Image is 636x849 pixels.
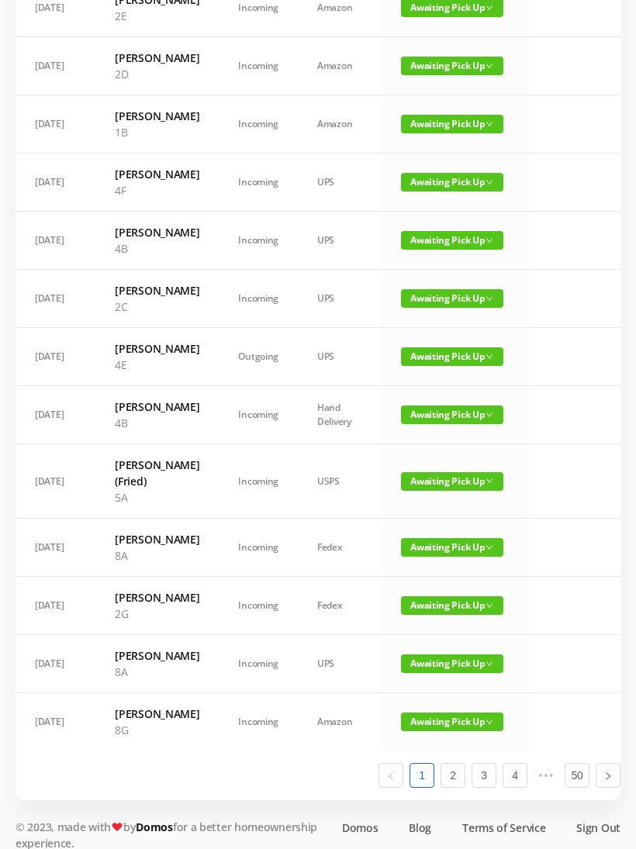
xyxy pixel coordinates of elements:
i: icon: down [486,544,493,551]
p: 2D [115,66,199,82]
td: UPS [298,635,382,693]
p: 4E [115,357,199,373]
span: Awaiting Pick Up [401,713,503,731]
td: UPS [298,212,382,270]
a: Domos [136,820,173,834]
i: icon: down [486,411,493,419]
td: Incoming [219,693,298,751]
h6: [PERSON_NAME] [115,282,199,299]
td: Incoming [219,212,298,270]
i: icon: down [486,718,493,726]
p: 4B [115,415,199,431]
i: icon: down [486,295,493,302]
li: 1 [410,763,434,788]
h6: [PERSON_NAME] [115,589,199,606]
span: Awaiting Pick Up [401,538,503,557]
td: [DATE] [16,693,95,751]
li: Next 5 Pages [534,763,558,788]
p: 8A [115,547,199,564]
a: Domos [342,820,378,836]
li: 3 [472,763,496,788]
p: 2C [115,299,199,315]
p: 4B [115,240,199,257]
td: Amazon [298,95,382,154]
td: [DATE] [16,37,95,95]
td: Incoming [219,154,298,212]
td: Incoming [219,386,298,444]
td: UPS [298,270,382,328]
h6: [PERSON_NAME] [115,706,199,722]
td: [DATE] [16,635,95,693]
li: Previous Page [378,763,403,788]
td: [DATE] [16,154,95,212]
td: [DATE] [16,270,95,328]
td: Incoming [219,635,298,693]
i: icon: down [486,660,493,668]
a: 2 [441,764,465,787]
p: 1B [115,124,199,140]
h6: [PERSON_NAME] [115,399,199,415]
a: Blog [409,820,431,836]
span: Awaiting Pick Up [401,115,503,133]
td: [DATE] [16,386,95,444]
td: Fedex [298,577,382,635]
a: 1 [410,764,434,787]
span: Awaiting Pick Up [401,289,503,308]
span: Awaiting Pick Up [401,406,503,424]
a: Terms of Service [462,820,545,836]
h6: [PERSON_NAME] [115,108,199,124]
td: Incoming [219,444,298,519]
i: icon: down [486,4,493,12]
li: 2 [441,763,465,788]
h6: [PERSON_NAME] [115,166,199,182]
li: Next Page [596,763,620,788]
span: Awaiting Pick Up [401,654,503,673]
a: 50 [565,764,589,787]
i: icon: left [386,771,396,781]
i: icon: down [486,236,493,244]
a: 3 [472,764,496,787]
td: [DATE] [16,95,95,154]
td: [DATE] [16,444,95,519]
td: Incoming [219,37,298,95]
td: USPS [298,444,382,519]
h6: [PERSON_NAME] [115,340,199,357]
td: [DATE] [16,577,95,635]
td: Fedex [298,519,382,577]
i: icon: down [486,120,493,128]
i: icon: down [486,353,493,361]
td: [DATE] [16,519,95,577]
a: Sign Out [576,820,620,836]
h6: [PERSON_NAME] (Fried) [115,457,199,489]
li: 4 [503,763,527,788]
span: ••• [534,763,558,788]
h6: [PERSON_NAME] [115,50,199,66]
li: 50 [565,763,589,788]
p: 8A [115,664,199,680]
td: [DATE] [16,328,95,386]
td: UPS [298,154,382,212]
p: 5A [115,489,199,506]
p: 4F [115,182,199,198]
i: icon: down [486,477,493,485]
td: Incoming [219,95,298,154]
p: 2G [115,606,199,622]
span: Awaiting Pick Up [401,57,503,75]
a: 4 [503,764,527,787]
h6: [PERSON_NAME] [115,224,199,240]
span: Awaiting Pick Up [401,347,503,366]
td: Incoming [219,270,298,328]
td: Amazon [298,37,382,95]
i: icon: down [486,602,493,609]
span: Awaiting Pick Up [401,173,503,192]
p: 2E [115,8,199,24]
span: Awaiting Pick Up [401,596,503,615]
span: Awaiting Pick Up [401,472,503,491]
p: 8G [115,722,199,738]
td: [DATE] [16,212,95,270]
span: Awaiting Pick Up [401,231,503,250]
td: Incoming [219,577,298,635]
i: icon: down [486,62,493,70]
td: Outgoing [219,328,298,386]
i: icon: right [603,771,613,781]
